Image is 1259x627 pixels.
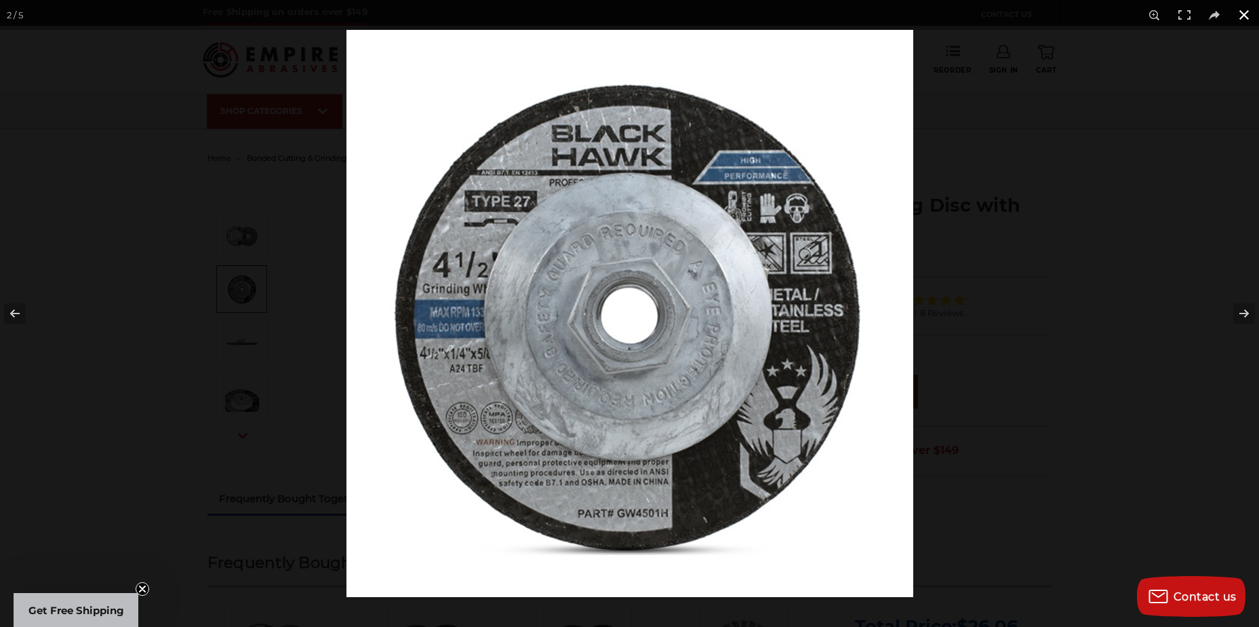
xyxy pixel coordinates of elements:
[1137,576,1245,617] button: Contact us
[1174,590,1237,603] span: Contact us
[1212,280,1259,347] button: Next (arrow right)
[346,30,913,597] img: 4.5_hubbed_grinding_wheel__67789.1701718539.jpg
[136,582,149,596] button: Close teaser
[28,604,124,617] span: Get Free Shipping
[14,593,138,627] div: Get Free ShippingClose teaser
